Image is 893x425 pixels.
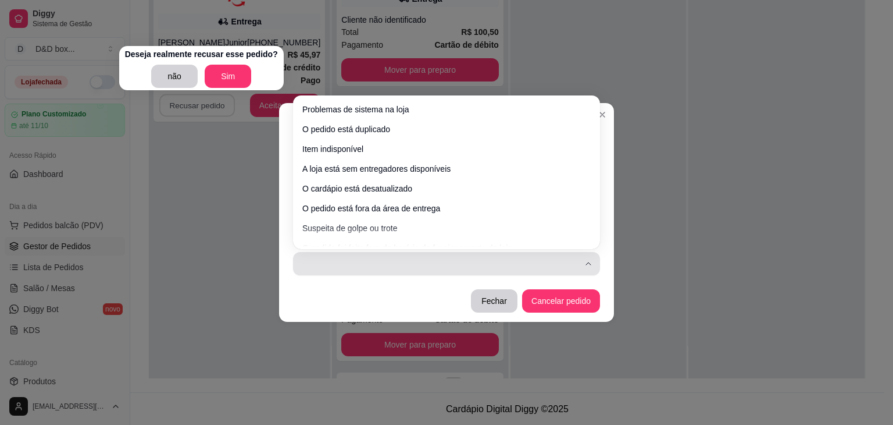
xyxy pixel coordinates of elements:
span: O pedido está fora da área de entrega [302,203,579,214]
button: não [151,65,198,88]
span: Suspeita de golpe ou trote [302,222,579,234]
button: Cancelar pedido [522,289,600,313]
span: Problemas de sistema na loja [302,104,579,115]
span: A loja está sem entregadores disponíveis [302,163,579,175]
button: Sim [205,65,251,88]
button: Fechar [471,289,517,313]
p: Deseja realmente recusar esse pedido? [125,48,278,60]
span: O cardápio está desatualizado [302,183,579,194]
button: Close [593,105,612,124]
span: O pedido foi feito fora do horário de funcionamento da loja [302,242,579,254]
span: O pedido está duplicado [302,123,579,135]
span: Item indisponível [302,143,579,155]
